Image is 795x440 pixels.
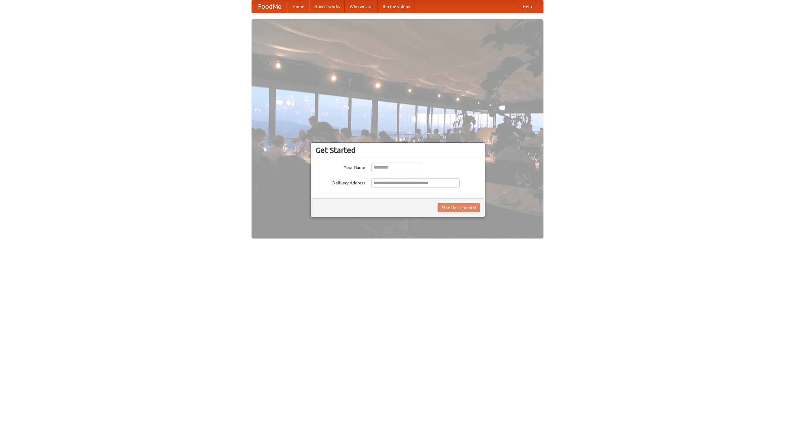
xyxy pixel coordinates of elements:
a: How it works [309,0,345,13]
a: FoodMe [252,0,288,13]
a: Recipe videos [378,0,415,13]
a: Who we are [345,0,378,13]
h3: Get Started [316,146,480,155]
button: Find Restaurants! [438,203,480,212]
label: Your Name [316,163,365,170]
label: Delivery Address [316,178,365,186]
a: Home [288,0,309,13]
a: Help [518,0,537,13]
